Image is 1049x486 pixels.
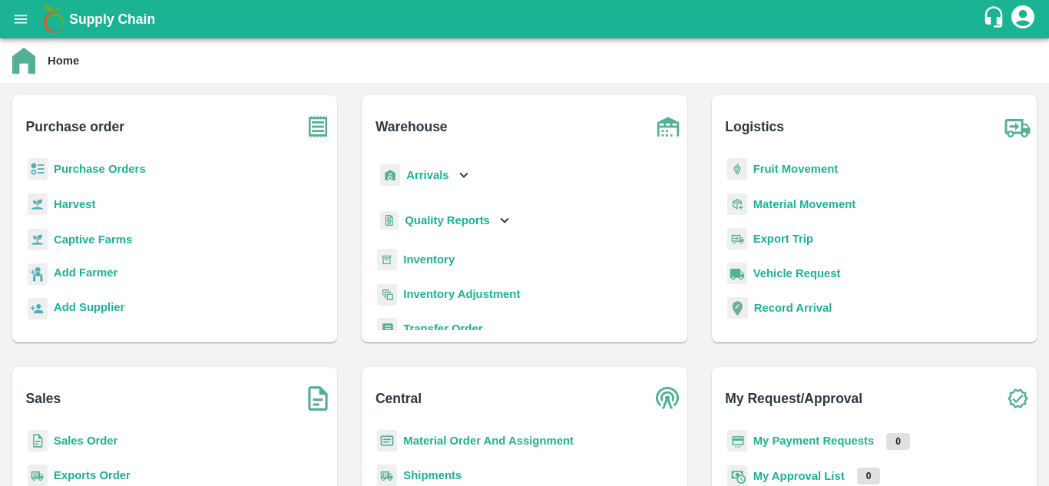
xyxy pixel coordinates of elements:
[725,116,784,137] b: Logistics
[28,430,48,452] img: sales
[299,107,337,146] img: purchase
[753,435,875,447] a: My Payment Requests
[54,435,117,447] a: Sales Order
[54,198,95,210] a: Harvest
[38,4,69,35] img: logo
[54,163,146,175] a: Purchase Orders
[1009,3,1037,35] div: account of current user
[28,158,48,180] img: reciept
[857,468,881,484] p: 0
[377,318,397,340] img: whTransfer
[982,5,1009,33] div: customer-support
[28,298,48,320] img: supplier
[12,48,35,74] img: home
[754,302,832,314] a: Record Arrival
[69,12,155,27] b: Supply Chain
[649,379,687,418] img: central
[998,379,1037,418] img: check
[377,430,397,452] img: centralMaterial
[403,253,455,266] a: Inventory
[380,211,399,230] img: qualityReport
[48,55,79,67] b: Home
[28,228,48,251] img: harvest
[727,430,747,452] img: payment
[886,433,910,450] p: 0
[727,158,747,180] img: fruit
[54,264,117,285] a: Add Farmer
[753,198,856,210] a: Material Movement
[54,299,124,319] a: Add Supplier
[727,228,747,250] img: delivery
[28,263,48,286] img: farmer
[54,233,132,246] a: Captive Farms
[403,288,520,300] a: Inventory Adjustment
[649,107,687,146] img: warehouse
[405,214,490,226] b: Quality Reports
[753,233,813,245] a: Export Trip
[753,267,841,279] a: Vehicle Request
[26,388,61,409] b: Sales
[727,193,747,216] img: material
[406,169,448,181] b: Arrivals
[299,379,337,418] img: soSales
[377,283,397,306] img: inventory
[380,164,400,187] img: whArrival
[727,297,748,319] img: recordArrival
[28,193,48,216] img: harvest
[376,388,422,409] b: Central
[403,322,482,335] a: Transfer Order
[403,435,574,447] a: Material Order And Assignment
[998,107,1037,146] img: truck
[54,301,124,313] b: Add Supplier
[26,116,124,137] b: Purchase order
[725,388,862,409] b: My Request/Approval
[377,249,397,271] img: whInventory
[54,266,117,279] b: Add Farmer
[753,470,845,482] a: My Approval List
[54,469,131,481] a: Exports Order
[69,8,982,30] a: Supply Chain
[753,163,839,175] a: Fruit Movement
[377,205,513,236] div: Quality Reports
[727,263,747,285] img: vehicle
[377,158,472,193] div: Arrivals
[3,2,38,37] button: open drawer
[376,116,448,137] b: Warehouse
[403,469,462,481] a: Shipments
